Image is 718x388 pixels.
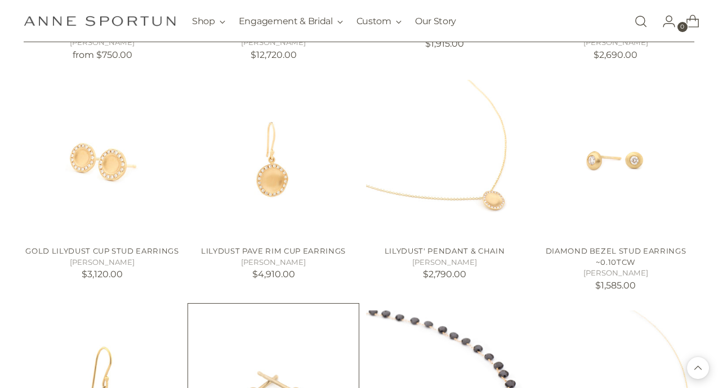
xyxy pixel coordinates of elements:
a: Open search modal [630,10,652,33]
h5: [PERSON_NAME] [366,257,523,268]
a: Lilydust Pave Rim Cup Earrings [195,80,352,237]
a: Lilydust' Pendant & Chain [385,246,505,255]
span: $4,910.00 [252,269,295,279]
span: $12,720.00 [251,49,297,60]
span: $2,790.00 [423,269,466,279]
span: $3,120.00 [82,269,123,279]
a: Lilydust Pave Rim Cup Earrings [201,246,346,255]
h5: [PERSON_NAME] [24,257,181,268]
a: Lilydust' Pendant & Chain [366,80,523,237]
button: Engagement & Bridal [239,9,343,34]
p: from $750.00 [24,48,181,62]
a: Gold Lilydust Cup Stud Earrings [25,246,179,255]
span: 0 [677,22,688,32]
a: Go to the account page [653,10,676,33]
a: Diamond Bezel Stud Earrings ~0.10tcw [546,246,686,267]
a: Anne Sportun Fine Jewellery [24,16,176,26]
h5: [PERSON_NAME] [537,37,694,48]
a: Diamond Bezel Stud Earrings ~0.10tcw [537,80,694,237]
h5: [PERSON_NAME] [195,37,352,48]
a: Open cart modal [677,10,699,33]
h5: [PERSON_NAME] [537,268,694,279]
h5: [PERSON_NAME] [195,257,352,268]
button: Shop [192,9,225,34]
h5: [PERSON_NAME] [24,37,181,48]
a: Gold Lilydust Cup Stud Earrings [24,80,181,237]
span: $2,690.00 [594,49,637,60]
a: Our Story [415,9,456,34]
button: Custom [356,9,402,34]
span: $1,915.00 [425,38,464,49]
span: $1,585.00 [595,280,636,291]
button: Back to top [687,357,709,379]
